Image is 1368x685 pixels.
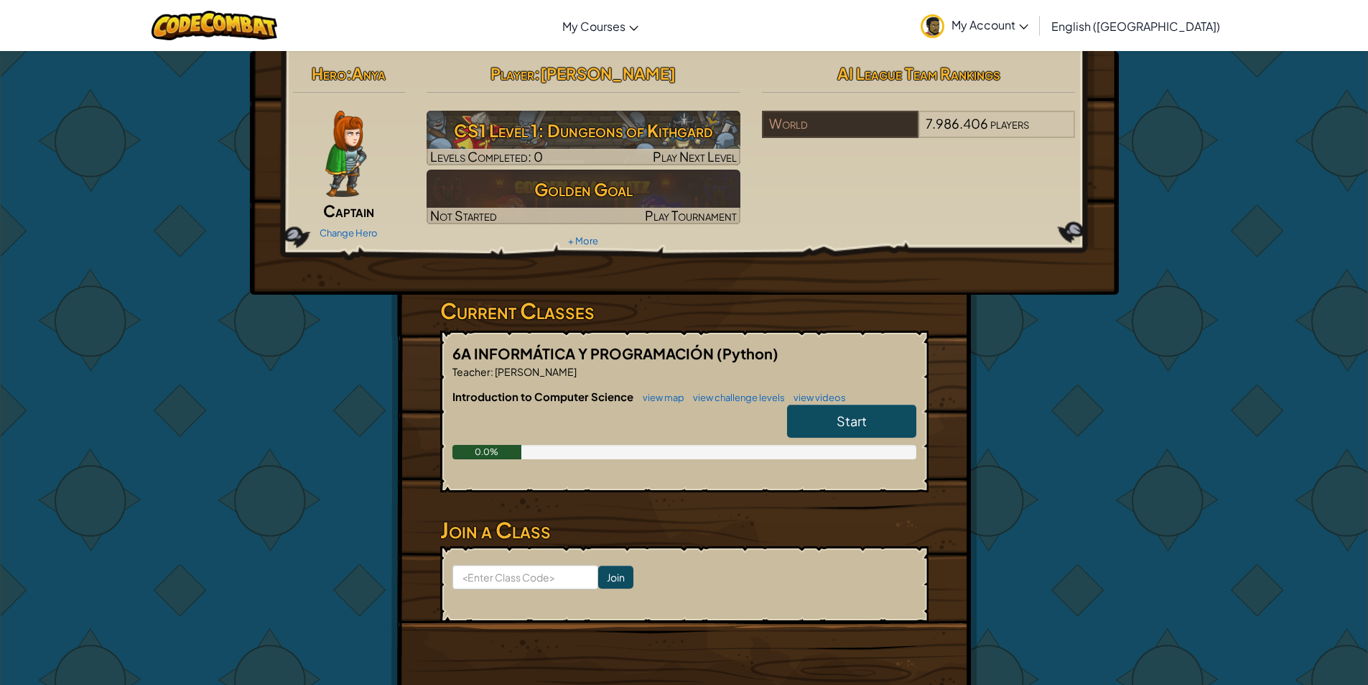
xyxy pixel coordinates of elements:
h3: Join a Class [440,514,929,546]
h3: CS1 Level 1: Dungeons of Kithgard [427,114,740,147]
span: Introduction to Computer Science [452,390,636,403]
span: Play Next Level [653,148,737,165]
img: captain-pose.png [325,111,366,197]
span: players [990,115,1029,132]
span: English ([GEOGRAPHIC_DATA]) [1051,19,1220,34]
h3: Current Classes [440,295,929,327]
span: My Account [951,17,1028,32]
span: : [534,63,540,83]
span: Anya [352,63,386,83]
span: 6A INFORMÁTICA Y PROGRAMACIÓN [452,344,717,362]
span: AI League Team Rankings [837,63,1000,83]
a: Play Next Level [427,111,740,165]
h3: Golden Goal [427,173,740,206]
a: World7.986.406players [762,124,1076,141]
a: Golden GoalNot StartedPlay Tournament [427,170,740,224]
span: [PERSON_NAME] [493,365,577,378]
span: [PERSON_NAME] [540,63,676,83]
a: English ([GEOGRAPHIC_DATA]) [1044,6,1227,45]
span: Levels Completed: 0 [430,148,543,165]
span: Captain [323,201,374,221]
a: Change Hero [320,227,378,239]
a: My Account [913,3,1036,48]
a: + More [568,235,598,247]
a: view challenge levels [686,392,785,403]
span: (Python) [717,344,778,362]
img: CodeCombat logo [152,11,277,40]
span: 7.986.406 [926,115,988,132]
div: World [762,111,918,138]
img: Golden Goal [427,170,740,224]
a: My Courses [555,6,646,45]
span: Play Tournament [645,207,737,224]
img: avatar [921,14,944,38]
span: Teacher [452,365,490,378]
a: view videos [786,392,846,403]
span: My Courses [562,19,625,34]
span: Player [490,63,534,83]
span: : [346,63,352,83]
input: <Enter Class Code> [452,565,598,589]
div: 0.0% [452,445,522,459]
span: Start [837,413,867,429]
span: Hero [312,63,346,83]
input: Join [598,566,633,589]
span: : [490,365,493,378]
img: CS1 Level 1: Dungeons of Kithgard [427,111,740,165]
span: Not Started [430,207,497,224]
a: view map [636,392,684,403]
